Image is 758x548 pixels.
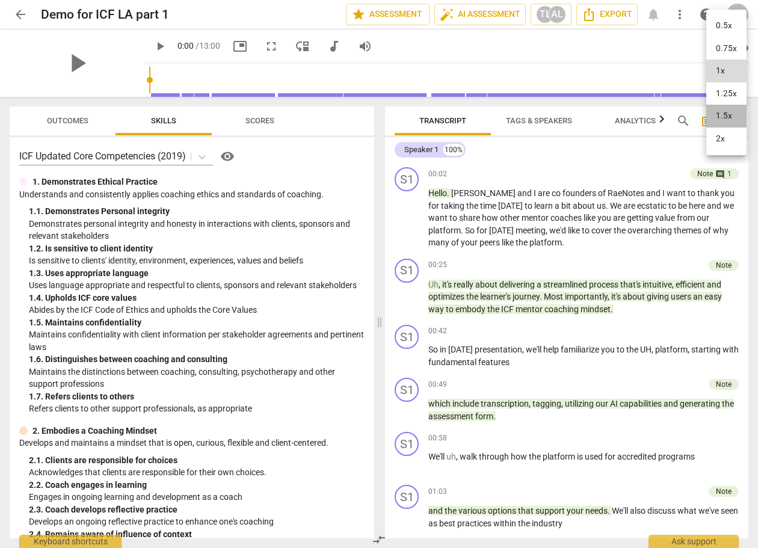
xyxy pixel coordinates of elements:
[706,128,747,150] li: 2x
[706,60,747,82] li: 1x
[706,14,747,37] li: 0.5x
[706,82,747,105] li: 1.25x
[706,105,747,128] li: 1.5x
[706,37,747,60] li: 0.75x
